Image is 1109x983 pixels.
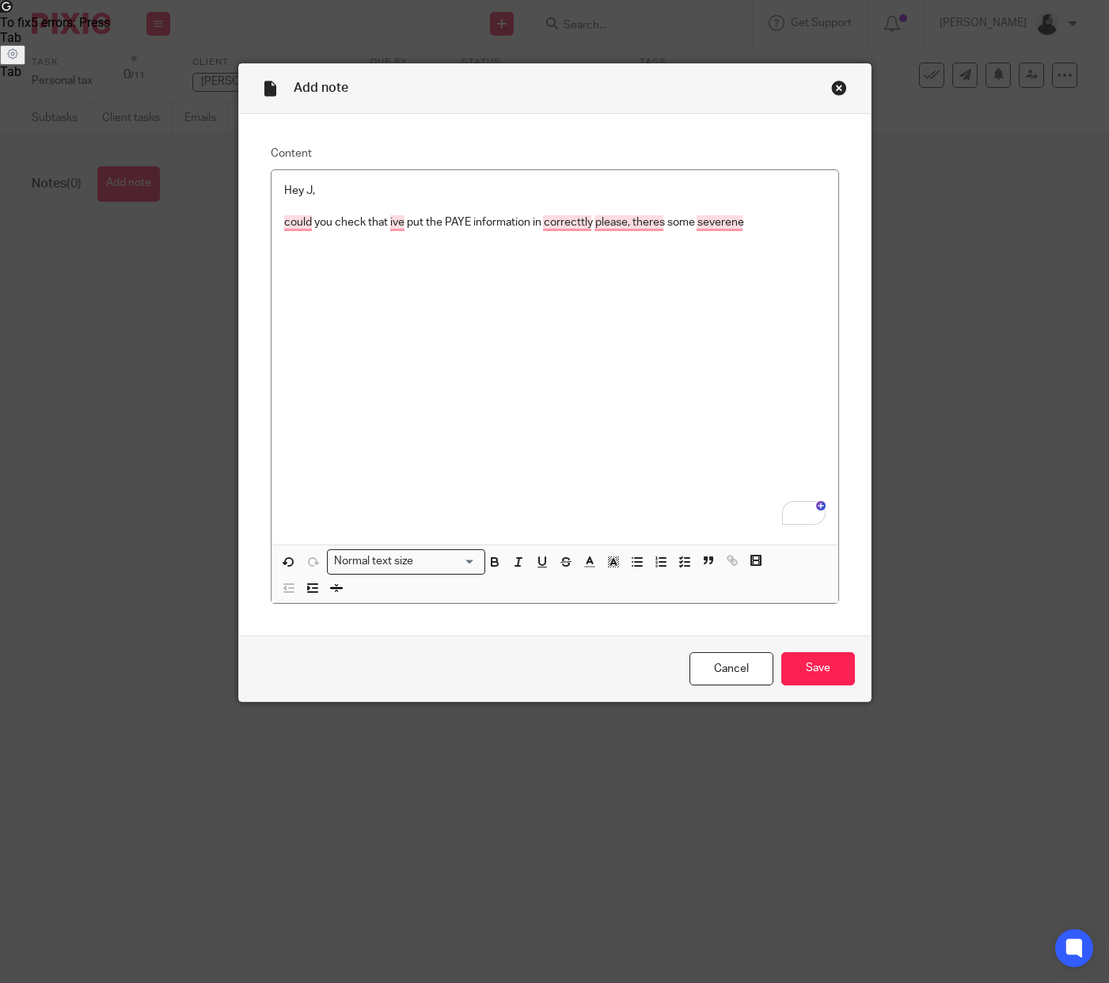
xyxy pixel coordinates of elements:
span: Add note [294,82,348,94]
input: Save [781,652,855,686]
span: Normal text size [331,553,417,570]
div: Close this dialog window [831,80,847,96]
p: Hey J, [284,183,826,199]
p: could you check that ive put the PAYE information in correcttly please, theres some severene [284,214,826,230]
label: Content [271,146,839,161]
a: Cancel [689,652,773,686]
div: Search for option [327,549,485,574]
input: Search for option [418,553,475,570]
div: To enrich screen reader interactions, please activate Accessibility in Grammarly extension settings [272,170,838,545]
